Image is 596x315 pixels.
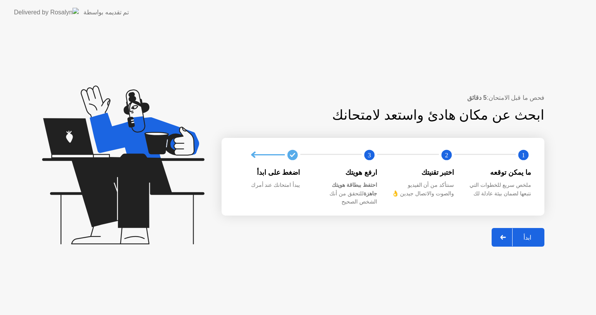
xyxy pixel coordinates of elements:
b: احتفظ ببطاقة هويتك جاهزة [332,182,377,197]
div: اضغط على ابدأ [236,167,300,178]
text: 2 [445,151,448,158]
div: ابدأ [513,234,542,241]
div: فحص ما قبل الامتحان: [222,93,544,103]
div: ابحث عن مكان هادئ واستعد لامتحانك [271,105,545,125]
div: يبدأ امتحانك عند أمرك [236,181,300,190]
img: Delivered by Rosalyn [14,8,79,17]
text: 1 [522,151,525,158]
div: تم تقديمه بواسطة [83,8,129,17]
b: 5 دقائق [467,94,487,101]
div: للتحقق من أنك الشخص الصحيح [313,181,378,206]
div: ملخص سريع للخطوات التي نتبعها لضمان بيئة عادلة لك [467,181,532,198]
text: 3 [368,151,371,158]
div: سنتأكد من أن الفيديو والصوت والاتصال جيدين 👌 [390,181,454,198]
div: اختبر تقنيتك [390,167,454,178]
div: ما يمكن توقعه [467,167,532,178]
button: ابدأ [492,228,544,247]
div: ارفع هويتك [313,167,378,178]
